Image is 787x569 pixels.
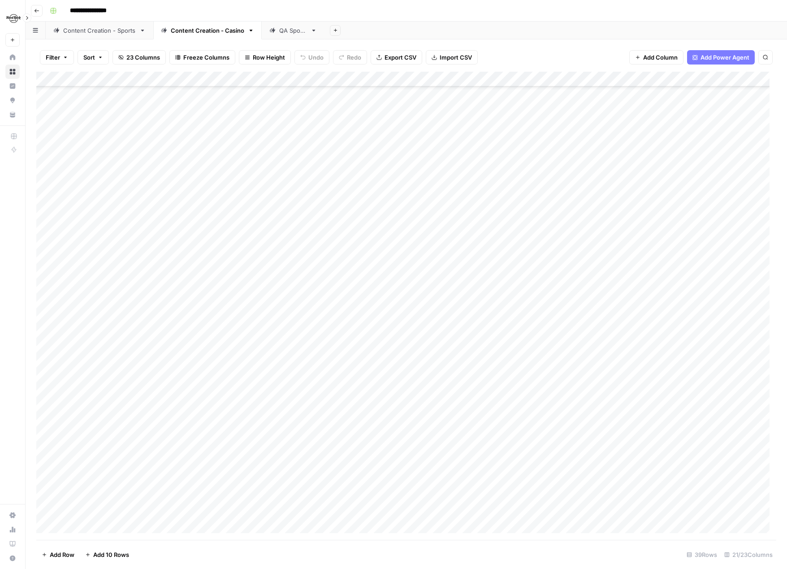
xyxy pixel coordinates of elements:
[294,50,329,65] button: Undo
[308,53,324,62] span: Undo
[36,547,80,562] button: Add Row
[239,50,291,65] button: Row Height
[371,50,422,65] button: Export CSV
[5,7,20,30] button: Workspace: Hard Rock Digital
[440,53,472,62] span: Import CSV
[347,53,361,62] span: Redo
[171,26,244,35] div: Content Creation - Casino
[385,53,416,62] span: Export CSV
[721,547,776,562] div: 21/23 Columns
[112,50,166,65] button: 23 Columns
[46,53,60,62] span: Filter
[183,53,229,62] span: Freeze Columns
[153,22,262,39] a: Content Creation - Casino
[643,53,678,62] span: Add Column
[253,53,285,62] span: Row Height
[629,50,683,65] button: Add Column
[701,53,749,62] span: Add Power Agent
[40,50,74,65] button: Filter
[5,508,20,522] a: Settings
[126,53,160,62] span: 23 Columns
[83,53,95,62] span: Sort
[50,550,74,559] span: Add Row
[169,50,235,65] button: Freeze Columns
[93,550,129,559] span: Add 10 Rows
[5,537,20,551] a: Learning Hub
[5,551,20,565] button: Help + Support
[5,522,20,537] a: Usage
[683,547,721,562] div: 39 Rows
[46,22,153,39] a: Content Creation - Sports
[5,108,20,122] a: Your Data
[687,50,755,65] button: Add Power Agent
[333,50,367,65] button: Redo
[78,50,109,65] button: Sort
[5,65,20,79] a: Browse
[5,10,22,26] img: Hard Rock Digital Logo
[5,50,20,65] a: Home
[279,26,307,35] div: QA Sports
[5,93,20,108] a: Opportunities
[5,79,20,93] a: Insights
[426,50,478,65] button: Import CSV
[262,22,324,39] a: QA Sports
[63,26,136,35] div: Content Creation - Sports
[80,547,134,562] button: Add 10 Rows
